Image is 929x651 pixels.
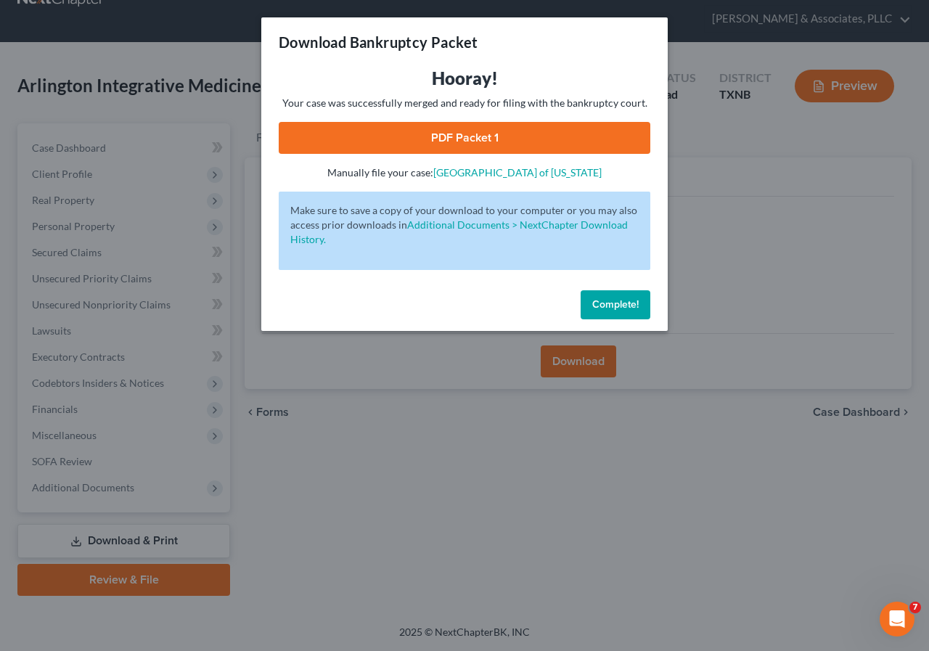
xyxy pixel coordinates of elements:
span: Complete! [592,298,639,311]
p: Make sure to save a copy of your download to your computer or you may also access prior downloads in [290,203,639,247]
p: Manually file your case: [279,165,650,180]
iframe: Intercom live chat [880,602,914,636]
a: Additional Documents > NextChapter Download History. [290,218,628,245]
a: [GEOGRAPHIC_DATA] of [US_STATE] [433,166,602,179]
h3: Hooray! [279,67,650,90]
p: Your case was successfully merged and ready for filing with the bankruptcy court. [279,96,650,110]
h3: Download Bankruptcy Packet [279,32,478,52]
span: 7 [909,602,921,613]
a: PDF Packet 1 [279,122,650,154]
button: Complete! [581,290,650,319]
